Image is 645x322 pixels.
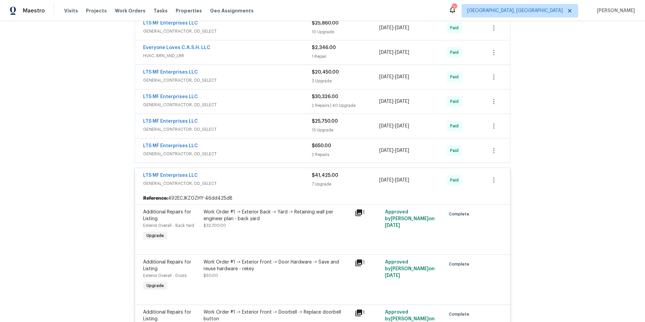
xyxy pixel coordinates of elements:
a: LTS MF Enterprises LLC [143,94,198,99]
span: Complete [449,311,472,318]
div: 7 [452,4,457,11]
span: [DATE] [379,50,393,55]
span: [DATE] [395,26,409,30]
span: [DATE] [379,124,393,128]
span: $50.00 [204,274,218,278]
span: GENERAL_CONTRACTOR, OD_SELECT [143,102,312,108]
span: - [379,25,409,31]
a: LTS MF Enterprises LLC [143,70,198,75]
span: Paid [450,74,461,80]
a: LTS MF Enterprises LLC [143,119,198,124]
div: 1 [355,209,381,217]
span: Approved by [PERSON_NAME] on [385,210,435,228]
b: Reference: [143,195,168,202]
span: $650.00 [312,144,331,148]
span: Paid [450,49,461,56]
span: $32,700.00 [204,224,226,228]
div: Work Order #1 -> Exterior Back -> Yard -> Retaining wall per engineer plan - back yard [204,209,351,222]
div: 13 Upgrade [312,127,379,133]
div: 1 [355,309,381,317]
span: Upgrade [144,232,167,239]
span: GENERAL_CONTRACTOR, OD_SELECT [143,28,312,35]
span: Approved by [PERSON_NAME] on [385,260,435,278]
span: Additional Repairs for Listing [143,210,191,221]
span: [DATE] [379,99,393,104]
a: LTS MF Enterprises LLC [143,21,198,26]
div: Work Order #1 -> Exterior Front -> Door Hardware -> Save and reuse hardware - rekey [204,259,351,272]
span: [DATE] [379,148,393,153]
span: - [379,49,409,56]
span: $2,346.00 [312,45,336,50]
div: 3 Upgrade [312,78,379,84]
span: Work Orders [115,7,145,14]
span: Additional Repairs for Listing [143,260,191,271]
div: 7 Upgrade [312,181,379,188]
span: [DATE] [395,75,409,79]
span: - [379,177,409,184]
span: Paid [450,98,461,105]
span: $41,425.00 [312,173,338,178]
span: Additional Repairs for Listing [143,310,191,321]
span: [PERSON_NAME] [594,7,635,14]
span: - [379,98,409,105]
div: 10 Upgrade [312,29,379,35]
span: [DATE] [395,99,409,104]
span: - [379,123,409,129]
span: GENERAL_CONTRACTOR, OD_SELECT [143,77,312,84]
span: [DATE] [395,148,409,153]
span: Paid [450,177,461,184]
span: Projects [86,7,107,14]
div: 2 Repairs | 40 Upgrade [312,102,379,109]
span: - [379,74,409,80]
a: LTS MF Enterprises LLC [143,173,198,178]
div: 492ECJKZGZHY-46dd425d8 [135,192,510,204]
a: Everyone Loves C.A.S.H. LLC [143,45,210,50]
span: [GEOGRAPHIC_DATA], [GEOGRAPHIC_DATA] [467,7,563,14]
span: Upgrade [144,282,167,289]
span: $30,326.00 [312,94,338,99]
span: [DATE] [395,50,409,55]
span: [DATE] [379,178,393,183]
span: Maestro [23,7,45,14]
span: $25,750.00 [312,119,338,124]
span: GENERAL_CONTRACTOR, OD_SELECT [143,126,312,133]
span: Complete [449,211,472,217]
span: [DATE] [395,178,409,183]
span: Paid [450,123,461,129]
a: LTS MF Enterprises LLC [143,144,198,148]
span: Complete [449,261,472,268]
span: Geo Assignments [210,7,254,14]
span: [DATE] [379,75,393,79]
div: 1 Repair [312,53,379,60]
span: HVAC, BRN_AND_LRR [143,52,312,59]
span: $20,450.00 [312,70,339,75]
span: - [379,147,409,154]
span: GENERAL_CONTRACTOR, OD_SELECT [143,180,312,187]
span: [DATE] [385,223,400,228]
div: 1 [355,259,381,267]
span: [DATE] [379,26,393,30]
span: Paid [450,147,461,154]
span: Tasks [154,8,168,13]
span: $25,860.00 [312,21,339,26]
span: Properties [176,7,202,14]
span: Paid [450,25,461,31]
span: Exterior Overall - Doors [143,274,186,278]
div: 2 Repairs [312,151,379,158]
span: Visits [64,7,78,14]
span: GENERAL_CONTRACTOR, OD_SELECT [143,151,312,157]
span: [DATE] [395,124,409,128]
span: Exterior Overall - Back Yard [143,224,194,228]
span: [DATE] [385,273,400,278]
